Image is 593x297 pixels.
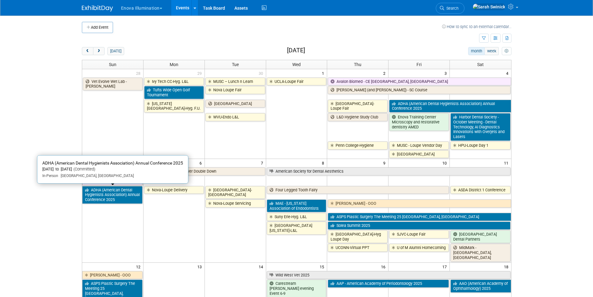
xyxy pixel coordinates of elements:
a: Vet Evolve Wet Lab - [PERSON_NAME] [83,78,143,90]
a: [PERSON_NAME] (and [PERSON_NAME]) - SC Course [328,86,510,94]
span: 10 [442,159,449,167]
span: 28 [135,69,143,77]
a: Nova-Loupe Servicing [205,199,265,208]
span: 11 [503,159,511,167]
a: WVU-Endo L&L [205,113,265,121]
a: How to sync to an external calendar... [442,24,511,29]
button: week [484,47,499,55]
a: AAO (American Academy of Ophthalmology) 2025 [450,280,511,292]
a: [GEOGRAPHIC_DATA]-Hyg Loupe Day [328,230,388,243]
span: Wed [292,62,301,67]
a: Four Legged Tooth Fairy [267,186,449,194]
img: Sarah Swinick [473,3,506,10]
span: 7 [260,159,266,167]
button: month [468,47,485,55]
a: Harbor Dental Society - October Meeting - Dental Technology, AI Diagnostics Innovations with Over... [450,113,510,141]
span: In-Person [42,174,58,178]
a: Wild West Vet 2025 [267,271,511,279]
a: MUSC – Lunch n Learn [205,78,265,86]
a: UCLA-Loupe Fair [267,78,327,86]
a: Nova Loupe Fair [205,86,265,94]
span: Mon [170,62,178,67]
span: 13 [197,263,205,271]
span: 2 [383,69,388,77]
a: Suny Erie-Hyg. L&L [267,213,327,221]
span: 17 [442,263,449,271]
a: American Society for Dental Aesthetics [267,167,511,175]
button: next [93,47,105,55]
a: Solea Summit 2025 [328,222,510,230]
a: [US_STATE][GEOGRAPHIC_DATA]-Hyg. F.U. [144,100,204,113]
span: 9 [383,159,388,167]
a: U of M Alumni Homecoming [389,244,449,252]
span: Sun [109,62,116,67]
span: [GEOGRAPHIC_DATA], [GEOGRAPHIC_DATA] [58,174,134,178]
span: 8 [321,159,327,167]
a: MidMark - [GEOGRAPHIC_DATA], [GEOGRAPHIC_DATA] [450,244,510,261]
a: Viticus Lab - Blue River Double Down [144,167,265,175]
a: Ivy Tech CC-Hyg. L&L [144,78,204,86]
i: Personalize Calendar [505,49,509,53]
a: [GEOGRAPHIC_DATA]-[GEOGRAPHIC_DATA] [205,186,265,199]
a: [GEOGRAPHIC_DATA]-Loupe Fair [328,100,388,113]
a: ASDA District 1 Conference [450,186,510,194]
span: 29 [197,69,205,77]
span: ADHA (American Dental Hygienists Association) Annual Conference 2025 [42,160,183,165]
span: Tue [232,62,239,67]
span: 4 [506,69,511,77]
span: 3 [444,69,449,77]
span: 12 [135,263,143,271]
span: Sat [477,62,484,67]
div: [DATE] to [DATE] [42,167,183,172]
a: [GEOGRAPHIC_DATA][US_STATE]-L&L [267,222,327,234]
span: 16 [380,263,388,271]
a: Nova-Loupe Delivery [144,186,204,194]
a: Tufts Wide Open Golf Tournament [144,86,204,99]
span: 15 [319,263,327,271]
span: 18 [503,263,511,271]
a: UCONN-Virtual PPT [328,244,388,252]
a: Search [436,3,464,14]
span: (Committed) [72,167,95,171]
a: [GEOGRAPHIC_DATA] Dental Partners [450,230,510,243]
span: 14 [258,263,266,271]
a: MAE - [US_STATE] Association of Endodontists [267,199,327,212]
span: 1 [321,69,327,77]
button: myCustomButton [502,47,511,55]
a: [PERSON_NAME] - OOO [82,271,143,279]
span: Fri [417,62,421,67]
a: [PERSON_NAME] - OOO [328,199,511,208]
a: MUSC - Loupe Vendor Day [389,141,449,150]
a: L&D Hygiene Study Club [328,113,388,121]
button: prev [82,47,93,55]
a: HPU-Loupe Day 1 [450,141,510,150]
a: ADHA (American Dental Hygienists Association) Annual Conference 2025 [82,186,143,204]
a: Penn College-Hygiene [328,141,388,150]
a: [GEOGRAPHIC_DATA] [205,100,265,108]
a: Enova Training Center Microscopy and restorative dentistry AMED [389,113,449,131]
a: AAP - American Academy of Periodontology 2025 [328,280,449,288]
a: [GEOGRAPHIC_DATA] [389,150,449,158]
button: [DATE] [107,47,124,55]
span: 6 [199,159,205,167]
a: ADHA (American Dental Hygienists Association) Annual Conference 2025 [389,100,511,113]
a: Avalon Biomed - CE [GEOGRAPHIC_DATA], [GEOGRAPHIC_DATA] [328,78,511,86]
a: SJVC-Loupe Fair [389,230,449,238]
span: Search [444,6,459,11]
a: ASPS Plastic Surgery The Meeting 25 [GEOGRAPHIC_DATA], [GEOGRAPHIC_DATA] [328,213,511,221]
span: Thu [354,62,361,67]
img: ExhibitDay [82,5,113,12]
h2: [DATE] [287,47,305,54]
span: 30 [258,69,266,77]
button: Add Event [82,22,113,33]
